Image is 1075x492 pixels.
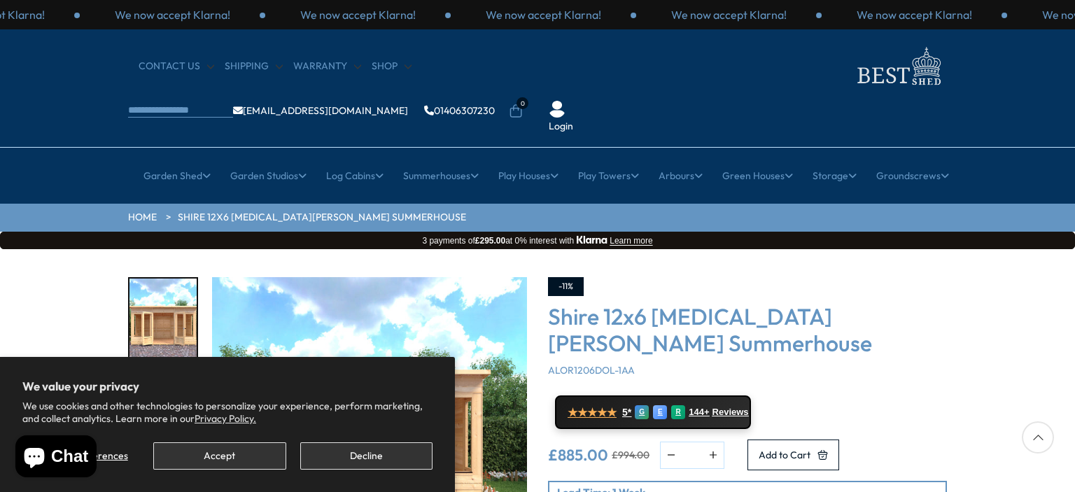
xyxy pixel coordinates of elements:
a: Shipping [225,59,283,73]
a: Log Cabins [326,158,384,193]
a: 0 [509,104,523,118]
p: We use cookies and other technologies to personalize your experience, perform marketing, and coll... [22,400,433,425]
button: Add to Cart [747,440,839,470]
img: Alora12x6_GARDEN_FRONT_OPEN_200x200.jpg [129,279,197,372]
span: ALOR1206DOL-1AA [548,364,635,377]
p: We now accept Klarna! [671,7,787,22]
span: ★★★★★ [568,406,617,419]
a: Garden Shed [143,158,211,193]
a: Green Houses [722,158,793,193]
div: 1 / 9 [128,277,198,373]
div: G [635,405,649,419]
button: Accept [153,442,286,470]
a: Garden Studios [230,158,307,193]
span: Add to Cart [759,450,810,460]
a: Storage [813,158,857,193]
button: Decline [300,442,433,470]
a: 01406307230 [424,106,495,115]
div: E [653,405,667,419]
p: We now accept Klarna! [300,7,416,22]
ins: £885.00 [548,447,608,463]
a: Arbours [659,158,703,193]
span: Reviews [712,407,749,418]
div: R [671,405,685,419]
a: Play Houses [498,158,558,193]
inbox-online-store-chat: Shopify online store chat [11,435,101,481]
div: 3 / 3 [80,7,265,22]
div: 3 / 3 [636,7,822,22]
img: logo [849,43,947,89]
a: Shire 12x6 [MEDICAL_DATA][PERSON_NAME] Summerhouse [178,211,466,225]
del: £994.00 [612,450,649,460]
h3: Shire 12x6 [MEDICAL_DATA][PERSON_NAME] Summerhouse [548,303,947,357]
div: 1 / 3 [265,7,451,22]
a: HOME [128,211,157,225]
div: 2 / 3 [451,7,636,22]
span: 144+ [689,407,709,418]
div: 1 / 3 [822,7,1007,22]
a: CONTACT US [139,59,214,73]
a: Play Towers [578,158,639,193]
h2: We value your privacy [22,379,433,393]
a: Login [549,120,573,134]
a: Warranty [293,59,361,73]
a: Privacy Policy. [195,412,256,425]
p: We now accept Klarna! [857,7,972,22]
a: [EMAIL_ADDRESS][DOMAIN_NAME] [233,106,408,115]
a: ★★★★★ 5* G E R 144+ Reviews [555,395,751,429]
div: -11% [548,277,584,296]
img: User Icon [549,101,565,118]
span: 0 [517,97,528,109]
p: We now accept Klarna! [115,7,230,22]
a: Shop [372,59,412,73]
a: Summerhouses [403,158,479,193]
p: We now accept Klarna! [486,7,601,22]
a: Groundscrews [876,158,949,193]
